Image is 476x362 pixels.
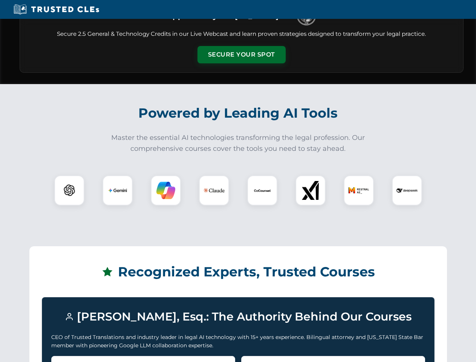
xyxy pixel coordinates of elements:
[54,175,84,206] div: ChatGPT
[348,180,369,201] img: Mistral AI Logo
[51,333,425,350] p: CEO of Trusted Translations and industry leader in legal AI technology with 15+ years experience....
[295,175,326,206] div: xAI
[344,175,374,206] div: Mistral AI
[103,175,133,206] div: Gemini
[151,175,181,206] div: Copilot
[197,46,286,63] button: Secure Your Spot
[301,181,320,200] img: xAI Logo
[29,100,447,126] h2: Powered by Leading AI Tools
[199,175,229,206] div: Claude
[392,175,422,206] div: DeepSeek
[11,4,101,15] img: Trusted CLEs
[29,30,454,38] p: Secure 2.5 General & Technology Credits in our Live Webcast and learn proven strategies designed ...
[253,181,272,200] img: CoCounsel Logo
[108,181,127,200] img: Gemini Logo
[58,179,80,201] img: ChatGPT Logo
[51,307,425,327] h3: [PERSON_NAME], Esq.: The Authority Behind Our Courses
[247,175,277,206] div: CoCounsel
[106,132,370,154] p: Master the essential AI technologies transforming the legal profession. Our comprehensive courses...
[396,180,418,201] img: DeepSeek Logo
[156,181,175,200] img: Copilot Logo
[204,180,225,201] img: Claude Logo
[42,259,435,285] h2: Recognized Experts, Trusted Courses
